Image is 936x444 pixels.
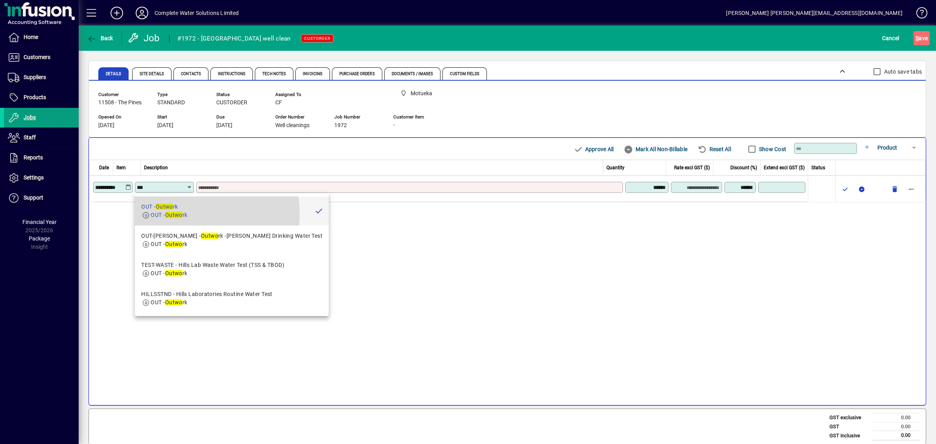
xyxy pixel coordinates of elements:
a: Reports [4,148,79,168]
span: Home [24,34,38,40]
label: Auto save tabs [883,68,922,76]
span: [DATE] [98,122,114,129]
span: Jobs [24,114,36,120]
span: Quantity [606,164,625,171]
td: GST inclusive [825,431,873,440]
span: Settings [24,174,44,181]
a: Staff [4,128,79,148]
a: Customers [4,48,79,67]
span: Details [106,72,121,76]
span: Description [144,164,168,171]
td: 0.00 [873,413,920,422]
span: CF [275,100,282,106]
span: Rate excl GST ($) [674,164,710,171]
td: 0.00 [873,431,920,440]
span: Type [157,92,205,97]
div: Complete Water Solutions Limited [155,7,239,19]
span: Customer Item [393,115,440,120]
button: Approve All [570,142,617,156]
span: Discount (%) [730,164,757,171]
span: Motueka [411,89,432,98]
span: Tech Notes [262,72,286,76]
span: Well cleanings [275,122,310,129]
span: Mark All Non-Billable [624,143,687,155]
td: 0.00 [873,422,920,431]
span: Extend excl GST ($) [764,164,805,171]
span: Suppliers [24,74,46,80]
label: Show Cost [757,145,786,153]
span: Products [24,94,46,100]
span: Reports [24,154,43,161]
span: Reset All [698,143,731,155]
span: Custom Fields [450,72,479,76]
span: Site Details [140,72,164,76]
span: Item [116,164,126,171]
span: 11508 - The Pines [98,100,142,106]
a: Products [4,88,79,107]
span: CUSTORDER [304,36,330,41]
span: S [916,35,919,41]
span: Motueka [397,89,448,98]
span: Support [24,194,43,201]
app-page-header-button: Back [79,31,122,45]
div: [PERSON_NAME] [PERSON_NAME][EMAIL_ADDRESS][DOMAIN_NAME] [726,7,903,19]
span: Cancel [882,32,899,44]
span: Start [157,115,205,120]
span: Invoicing [303,72,322,76]
span: Assigned To [275,92,322,97]
span: Staff [24,134,36,141]
span: Instructions [218,72,245,76]
span: Financial Year [22,219,57,225]
span: Package [29,235,50,242]
a: Suppliers [4,68,79,87]
span: Job Number [334,115,381,120]
span: Contacts [181,72,201,76]
a: Home [4,28,79,47]
button: Save [914,31,930,45]
span: Customers [24,54,50,60]
span: Documents / Images [392,72,433,76]
span: - [393,122,395,128]
button: Reset All [695,142,734,156]
span: Date [99,164,109,171]
button: Back [85,31,115,45]
button: Mark All Non-Billable [621,142,691,156]
span: 1972 [334,122,347,129]
a: Support [4,188,79,208]
span: [DATE] [157,122,173,129]
span: [DATE] [216,122,232,129]
td: GST [825,422,873,431]
button: Profile [129,6,155,20]
span: STANDARD [157,100,185,106]
span: Status [811,164,825,171]
span: Order Number [275,115,322,120]
span: ave [916,32,928,44]
button: Add [104,6,129,20]
span: Approve All [573,143,614,155]
div: #1972 - [GEOGRAPHIC_DATA] well clean [177,32,291,45]
button: More options [905,183,918,195]
a: Settings [4,168,79,188]
td: GST exclusive [825,413,873,422]
span: CUSTORDER [216,100,247,106]
a: Knowledge Base [910,2,926,27]
span: Purchase Orders [339,72,375,76]
button: Cancel [880,31,901,45]
div: Job [128,32,161,44]
span: Status [216,92,263,97]
span: Customer [98,92,146,97]
span: Due [216,115,263,120]
span: Opened On [98,115,146,120]
span: Back [87,35,113,41]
